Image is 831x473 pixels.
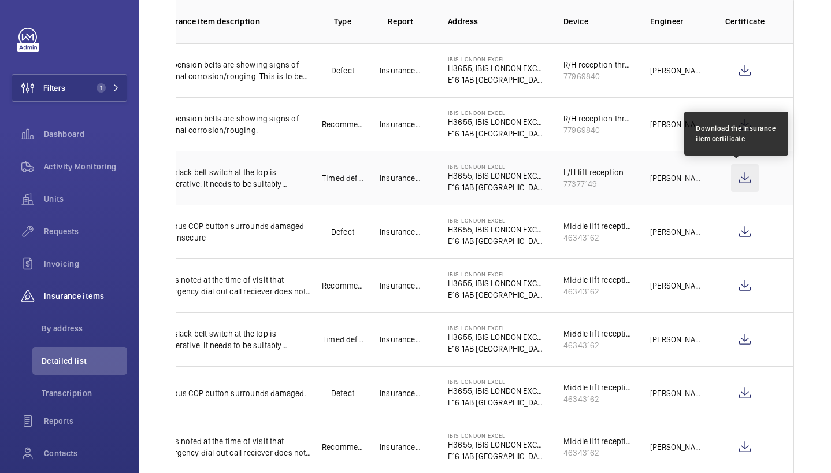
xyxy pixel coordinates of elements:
[650,387,701,399] p: [PERSON_NAME]
[380,441,421,453] p: Insurance Co.
[44,161,127,172] span: Activity Monitoring
[563,393,632,405] div: 46343162
[563,447,632,459] div: 46343162
[44,193,127,205] span: Units
[159,328,314,351] p: The slack belt switch at the top is inoperative. It needs to be suitably rectified [DATE]
[159,113,314,136] p: Suspension belts are showing signs of internal corrosion/rouging.
[42,323,127,334] span: By address
[650,226,701,238] p: [PERSON_NAME]
[331,226,354,238] p: Defect
[448,235,545,247] p: E16 1AB [GEOGRAPHIC_DATA]
[448,116,545,128] p: H3655, IBIS LONDON EXCEL, [GEOGRAPHIC_DATA], [STREET_ADDRESS]
[43,82,65,94] span: Filters
[448,217,545,224] p: IBIS LONDON EXCEL
[380,387,421,399] p: Insurance Co.
[563,328,632,339] div: Middle lift reception
[380,280,421,291] p: Insurance Co.
[44,128,127,140] span: Dashboard
[12,74,127,102] button: Filters1
[448,128,545,139] p: E16 1AB [GEOGRAPHIC_DATA]
[322,441,363,453] p: Recommendation
[322,334,363,345] p: Timed defect
[380,172,421,184] p: Insurance Co.
[44,290,127,302] span: Insurance items
[44,226,127,237] span: Requests
[448,271,545,278] p: IBIS LONDON EXCEL
[563,16,632,27] p: Device
[650,334,701,345] p: [PERSON_NAME]
[322,280,363,291] p: Recommendation
[448,432,545,439] p: IBIS LONDON EXCEL
[448,224,545,235] p: H3655, IBIS LONDON EXCEL, [GEOGRAPHIC_DATA], [STREET_ADDRESS]
[448,109,545,116] p: IBIS LONDON EXCEL
[448,397,545,408] p: E16 1AB [GEOGRAPHIC_DATA]
[322,172,363,184] p: Timed defect
[44,258,127,269] span: Invoicing
[97,83,106,93] span: 1
[563,435,632,447] div: Middle lift reception
[380,226,421,238] p: Insurance Co.
[650,280,701,291] p: [PERSON_NAME]
[650,119,701,130] p: [PERSON_NAME]
[448,450,545,462] p: E16 1AB [GEOGRAPHIC_DATA]
[159,220,314,243] p: Various COP button surrounds damaged and insecure
[448,331,545,343] p: H3655, IBIS LONDON EXCEL, [GEOGRAPHIC_DATA], [STREET_ADDRESS]
[159,435,314,459] p: It was noted at the time of visit that emergency dial out call reciever does not have information...
[448,74,545,86] p: E16 1AB [GEOGRAPHIC_DATA]
[44,415,127,427] span: Reports
[696,123,777,144] div: Download the insurance item certificate
[719,16,770,27] p: Certificate
[159,387,314,399] p: Various COP button surrounds damaged.
[650,65,701,76] p: [PERSON_NAME]
[563,339,632,351] div: 46343162
[159,16,314,27] p: Insurance item description
[448,170,545,182] p: H3655, IBIS LONDON EXCEL, [GEOGRAPHIC_DATA], [STREET_ADDRESS]
[448,385,545,397] p: H3655, IBIS LONDON EXCEL, [GEOGRAPHIC_DATA], [STREET_ADDRESS]
[563,167,624,178] div: L/H lift reception
[563,232,632,243] div: 46343162
[380,334,421,345] p: Insurance Co.
[331,387,354,399] p: Defect
[159,59,314,82] p: Suspension belts are showing signs of internal corrosion/rouging. This is to be monitored by your...
[380,16,421,27] p: Report
[650,441,701,453] p: [PERSON_NAME]
[42,387,127,399] span: Transcription
[322,16,363,27] p: Type
[448,378,545,385] p: IBIS LONDON EXCEL
[563,178,624,190] div: 77377149
[563,59,632,71] div: R/H reception through car
[563,382,632,393] div: Middle lift reception
[448,324,545,331] p: IBIS LONDON EXCEL
[159,167,314,190] p: The slack belt switch at the top is inoperative. It needs to be suitably rectified [DATE]
[448,16,545,27] p: Address
[563,113,632,124] div: R/H reception through car
[448,278,545,289] p: H3655, IBIS LONDON EXCEL, [GEOGRAPHIC_DATA], [STREET_ADDRESS]
[563,220,632,232] div: Middle lift reception
[448,439,545,450] p: H3655, IBIS LONDON EXCEL, [GEOGRAPHIC_DATA], [STREET_ADDRESS]
[650,16,701,27] p: Engineer
[448,343,545,354] p: E16 1AB [GEOGRAPHIC_DATA]
[159,274,314,297] p: It was noted at the time of visit that emergency dial out call reciever does not have information...
[42,355,127,367] span: Detailed list
[563,274,632,286] div: Middle lift reception
[448,289,545,301] p: E16 1AB [GEOGRAPHIC_DATA]
[331,65,354,76] p: Defect
[380,119,421,130] p: Insurance Co.
[650,172,701,184] p: [PERSON_NAME]
[44,448,127,459] span: Contacts
[322,119,363,130] p: Recommendation
[448,163,545,170] p: IBIS LONDON EXCEL
[563,71,632,82] div: 77969840
[380,65,421,76] p: Insurance Co.
[448,56,545,62] p: IBIS LONDON EXCEL
[563,286,632,297] div: 46343162
[448,182,545,193] p: E16 1AB [GEOGRAPHIC_DATA]
[563,124,632,136] div: 77969840
[448,62,545,74] p: H3655, IBIS LONDON EXCEL, [GEOGRAPHIC_DATA], [STREET_ADDRESS]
